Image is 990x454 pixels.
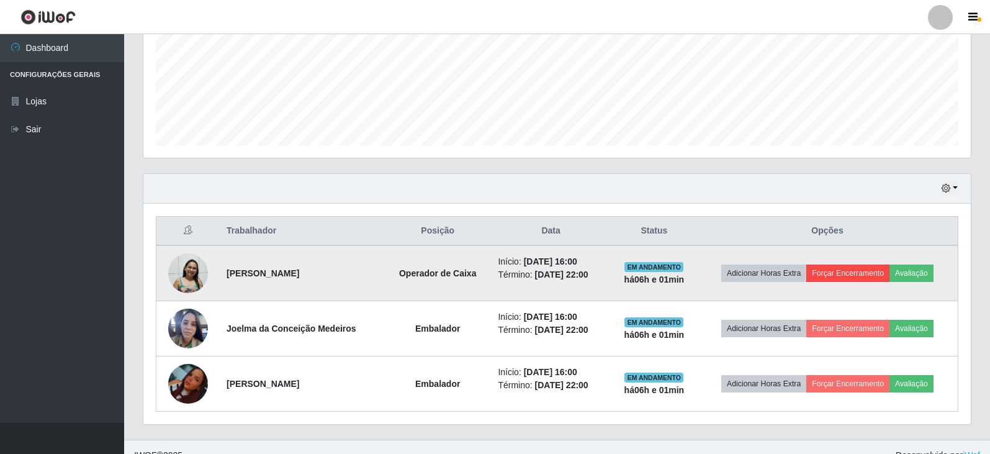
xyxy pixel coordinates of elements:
span: EM ANDAMENTO [624,373,683,383]
span: EM ANDAMENTO [624,262,683,272]
strong: há 06 h e 01 min [624,275,685,284]
time: [DATE] 16:00 [524,312,577,322]
button: Avaliação [889,375,934,393]
li: Início: [498,366,603,379]
span: EM ANDAMENTO [624,317,683,327]
th: Data [490,217,611,246]
th: Posição [385,217,490,246]
strong: Operador de Caixa [399,268,477,278]
time: [DATE] 22:00 [535,270,588,279]
button: Adicionar Horas Extra [721,375,806,393]
button: Adicionar Horas Extra [721,320,806,337]
li: Término: [498,379,603,392]
img: 1756832131053.jpeg [168,253,208,294]
th: Trabalhador [219,217,385,246]
img: CoreUI Logo [20,9,76,25]
strong: [PERSON_NAME] [227,268,299,278]
time: [DATE] 16:00 [524,367,577,377]
strong: [PERSON_NAME] [227,379,299,389]
time: [DATE] 16:00 [524,257,577,266]
button: Avaliação [889,320,934,337]
li: Início: [498,255,603,268]
li: Término: [498,324,603,337]
strong: há 06 h e 01 min [624,330,685,340]
time: [DATE] 22:00 [535,325,588,335]
li: Início: [498,311,603,324]
button: Forçar Encerramento [806,375,889,393]
button: Forçar Encerramento [806,320,889,337]
img: 1754014885727.jpeg [168,302,208,355]
button: Avaliação [889,265,934,282]
button: Forçar Encerramento [806,265,889,282]
button: Adicionar Horas Extra [721,265,806,282]
strong: Embalador [415,379,460,389]
li: Término: [498,268,603,281]
strong: Embalador [415,324,460,334]
time: [DATE] 22:00 [535,380,588,390]
strong: há 06 h e 01 min [624,385,685,395]
img: 1755629158210.jpeg [168,364,208,404]
th: Opções [697,217,958,246]
th: Status [611,217,697,246]
strong: Joelma da Conceição Medeiros [227,324,356,334]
